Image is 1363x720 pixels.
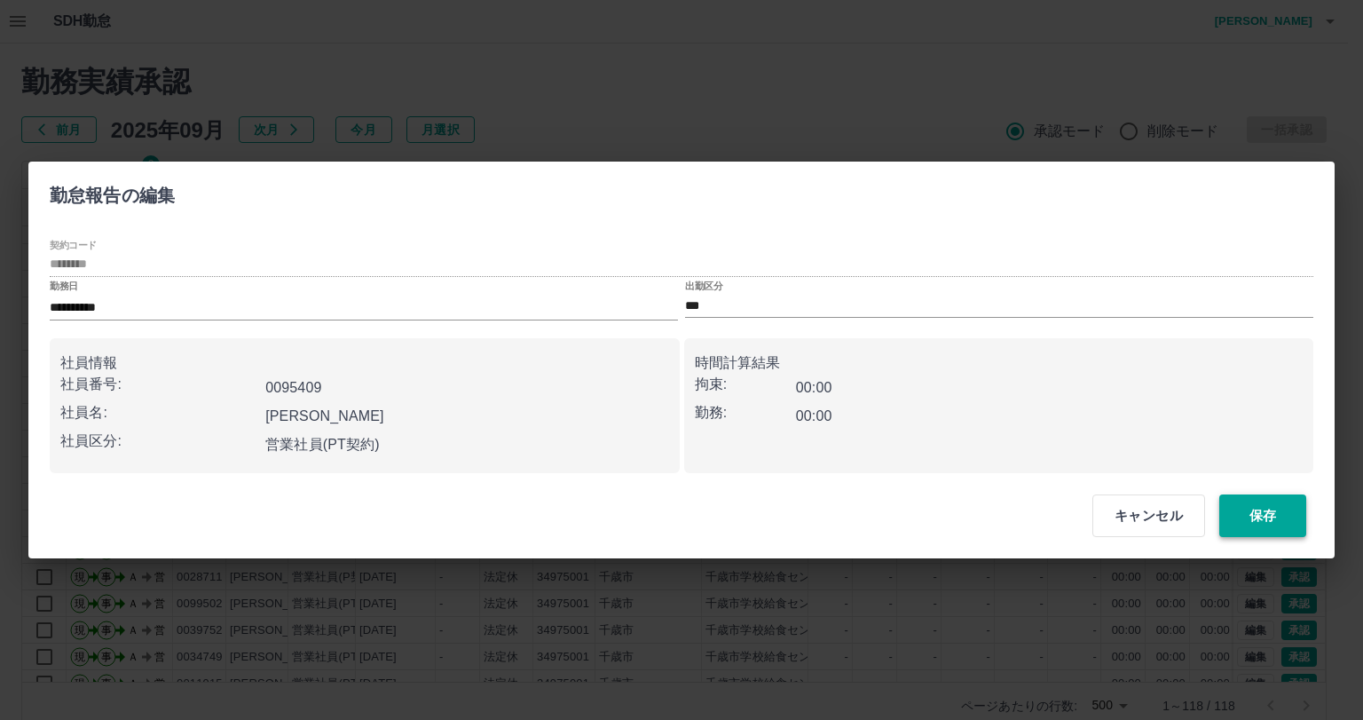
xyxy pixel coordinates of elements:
[265,380,321,395] b: 0095409
[60,352,669,374] p: 社員情報
[796,380,832,395] b: 00:00
[28,162,196,222] h2: 勤怠報告の編集
[50,238,97,251] label: 契約コード
[695,352,1304,374] p: 時間計算結果
[796,408,832,423] b: 00:00
[1092,495,1205,537] button: キャンセル
[695,374,796,395] p: 拘束:
[265,437,380,452] b: 営業社員(PT契約)
[695,402,796,423] p: 勤務:
[60,431,258,452] p: 社員区分:
[685,280,722,293] label: 出勤区分
[60,402,258,423] p: 社員名:
[50,280,78,293] label: 勤務日
[265,408,384,423] b: [PERSON_NAME]
[1219,495,1306,537] button: 保存
[60,374,258,395] p: 社員番号:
